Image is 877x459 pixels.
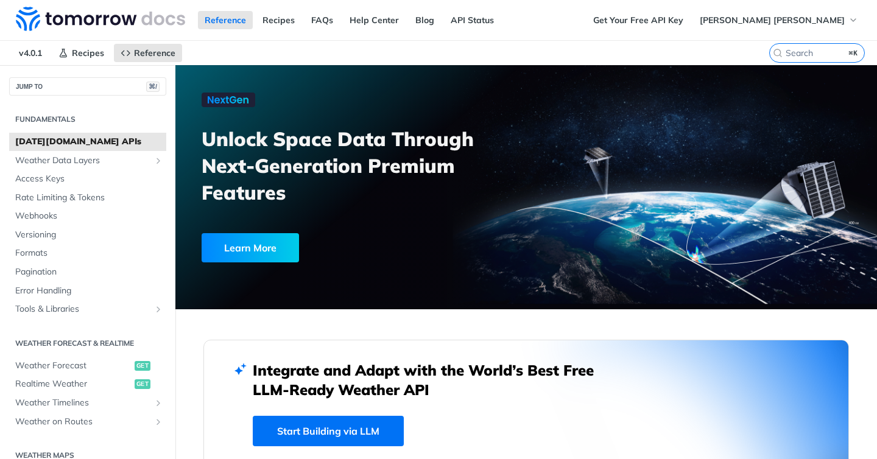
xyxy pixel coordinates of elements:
[16,7,185,31] img: Tomorrow.io Weather API Docs
[444,11,501,29] a: API Status
[15,360,132,372] span: Weather Forecast
[135,361,150,371] span: get
[700,15,845,26] span: [PERSON_NAME] [PERSON_NAME]
[202,93,255,107] img: NextGen
[114,44,182,62] a: Reference
[153,156,163,166] button: Show subpages for Weather Data Layers
[773,48,783,58] svg: Search
[9,375,166,393] a: Realtime Weatherget
[15,136,163,148] span: [DATE][DOMAIN_NAME] APIs
[52,44,111,62] a: Recipes
[12,44,49,62] span: v4.0.1
[256,11,301,29] a: Recipes
[9,357,166,375] a: Weather Forecastget
[15,303,150,315] span: Tools & Libraries
[15,266,163,278] span: Pagination
[72,47,104,58] span: Recipes
[202,233,299,262] div: Learn More
[9,394,166,412] a: Weather TimelinesShow subpages for Weather Timelines
[586,11,690,29] a: Get Your Free API Key
[9,226,166,244] a: Versioning
[15,210,163,222] span: Webhooks
[15,229,163,241] span: Versioning
[134,47,175,58] span: Reference
[9,282,166,300] a: Error Handling
[9,263,166,281] a: Pagination
[9,133,166,151] a: [DATE][DOMAIN_NAME] APIs
[9,207,166,225] a: Webhooks
[153,304,163,314] button: Show subpages for Tools & Libraries
[15,247,163,259] span: Formats
[9,77,166,96] button: JUMP TO⌘/
[9,244,166,262] a: Formats
[9,170,166,188] a: Access Keys
[153,417,163,427] button: Show subpages for Weather on Routes
[15,192,163,204] span: Rate Limiting & Tokens
[9,189,166,207] a: Rate Limiting & Tokens
[846,47,861,59] kbd: ⌘K
[9,338,166,349] h2: Weather Forecast & realtime
[198,11,253,29] a: Reference
[15,416,150,428] span: Weather on Routes
[253,360,612,399] h2: Integrate and Adapt with the World’s Best Free LLM-Ready Weather API
[409,11,441,29] a: Blog
[9,152,166,170] a: Weather Data LayersShow subpages for Weather Data Layers
[9,413,166,431] a: Weather on RoutesShow subpages for Weather on Routes
[693,11,865,29] button: [PERSON_NAME] [PERSON_NAME]
[9,300,166,318] a: Tools & LibrariesShow subpages for Tools & Libraries
[15,378,132,390] span: Realtime Weather
[15,397,150,409] span: Weather Timelines
[9,114,166,125] h2: Fundamentals
[253,416,404,446] a: Start Building via LLM
[202,125,540,206] h3: Unlock Space Data Through Next-Generation Premium Features
[135,379,150,389] span: get
[305,11,340,29] a: FAQs
[146,82,160,92] span: ⌘/
[15,155,150,167] span: Weather Data Layers
[202,233,472,262] a: Learn More
[15,285,163,297] span: Error Handling
[343,11,406,29] a: Help Center
[15,173,163,185] span: Access Keys
[153,398,163,408] button: Show subpages for Weather Timelines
